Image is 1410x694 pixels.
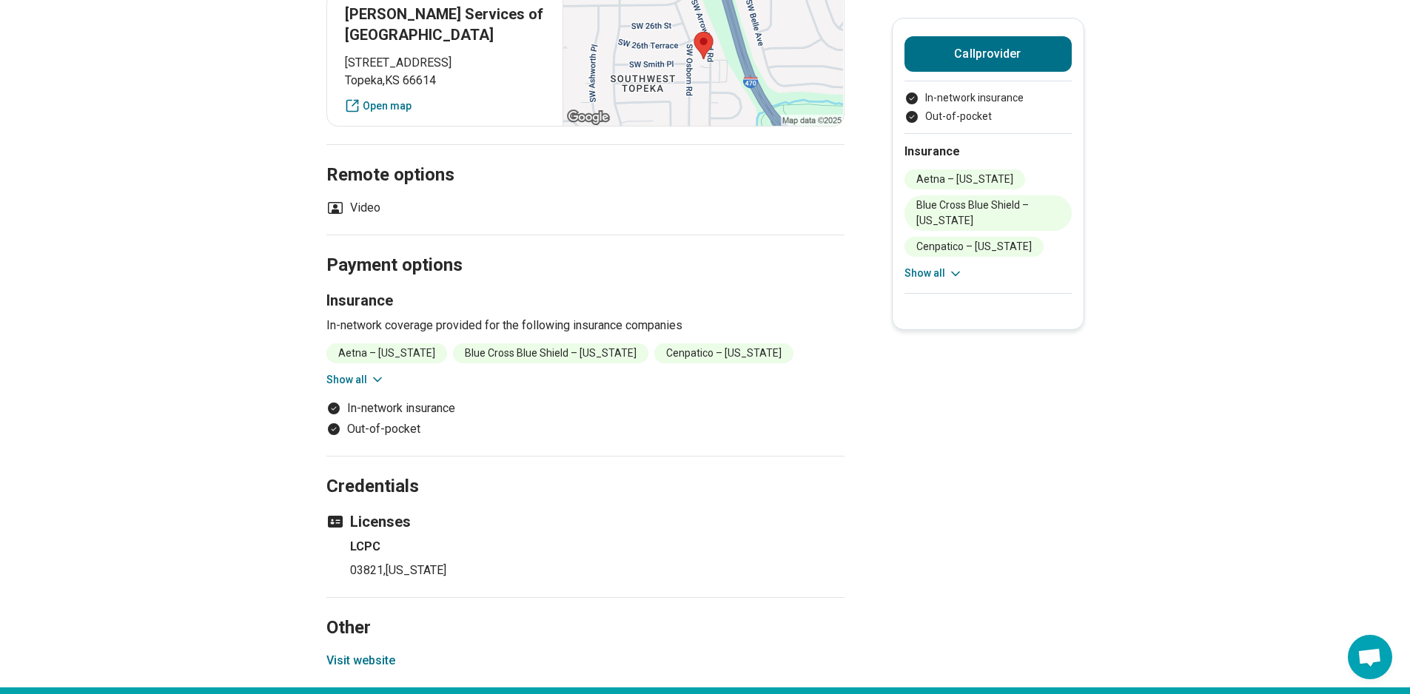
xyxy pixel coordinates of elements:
[453,343,648,363] li: Blue Cross Blue Shield – [US_STATE]
[654,343,793,363] li: Cenpatico – [US_STATE]
[326,343,447,363] li: Aetna – [US_STATE]
[326,400,845,438] ul: Payment options
[904,195,1072,231] li: Blue Cross Blue Shield – [US_STATE]
[1348,635,1392,679] a: Open chat
[326,317,845,334] p: In-network coverage provided for the following insurance companies
[904,36,1072,72] button: Callprovider
[904,109,1072,124] li: Out-of-pocket
[904,90,1072,106] li: In-network insurance
[326,290,845,311] h3: Insurance
[904,266,963,281] button: Show all
[326,439,845,499] h2: Credentials
[345,4,545,45] p: [PERSON_NAME] Services of [GEOGRAPHIC_DATA]
[904,90,1072,124] ul: Payment options
[326,199,380,217] li: Video
[326,580,845,641] h2: Other
[350,562,845,579] p: 03821
[904,169,1025,189] li: Aetna – [US_STATE]
[904,143,1072,161] h2: Insurance
[345,98,545,114] a: Open map
[345,54,545,72] span: [STREET_ADDRESS]
[326,420,845,438] li: Out-of-pocket
[326,218,845,278] h2: Payment options
[326,127,845,188] h2: Remote options
[326,511,845,532] h3: Licenses
[345,72,545,90] span: Topeka , KS 66614
[383,563,446,577] span: , [US_STATE]
[326,400,845,417] li: In-network insurance
[326,652,395,670] button: Visit website
[350,538,845,556] h4: LCPC
[326,372,385,388] button: Show all
[904,237,1044,257] li: Cenpatico – [US_STATE]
